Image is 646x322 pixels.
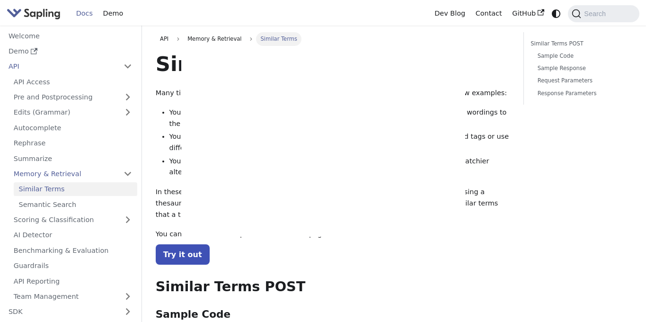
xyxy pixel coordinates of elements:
[156,51,510,77] h1: Similar Terms
[9,75,137,89] a: API Access
[9,290,137,304] a: Team Management
[429,6,470,21] a: Dev Blog
[181,47,465,237] img: blank image
[156,244,210,265] a: Try it out
[538,64,626,73] a: Sample Response
[9,259,137,273] a: Guardrails
[169,131,510,154] li: You're trying to group product listings by similar attributes, some users either don't add tags o...
[538,89,626,98] a: Response Parameters
[9,106,137,119] a: Edits (Grammar)
[9,167,137,181] a: Memory & Retrieval
[183,32,246,45] span: Memory & Retrieval
[169,107,510,130] li: You've implemented a document editing interface and want to recommend alternative wordings to the...
[9,152,137,165] a: Summarize
[156,88,510,99] p: Many times you may need to find terms that have a similar meaning to another term. A few examples:
[156,187,510,220] p: In these cases, it can be helpful to look for similar terms. The usual method for this is by usin...
[256,32,301,45] span: Similar Terms
[549,7,563,20] button: Switch between dark and light mode (currently system mode)
[71,6,98,21] a: Docs
[538,76,626,85] a: Request Parameters
[156,32,173,45] a: API
[531,39,629,48] a: Similar Terms POST
[156,308,510,321] h3: Sample Code
[98,6,128,21] a: Demo
[581,10,611,18] span: Search
[507,6,549,21] a: GitHub
[9,213,137,227] a: Scoring & Classification
[3,45,137,58] a: Demo
[9,243,137,257] a: Benchmarking & Evaluation
[14,197,137,211] a: Semantic Search
[3,29,137,43] a: Welcome
[9,228,137,242] a: AI Detector
[538,52,626,61] a: Sample Code
[156,278,510,295] h2: Similar Terms POST
[156,32,510,45] nav: Breadcrumbs
[7,7,61,20] img: Sapling.ai
[118,305,137,319] button: Expand sidebar category 'SDK'
[14,182,137,196] a: Similar Terms
[470,6,507,21] a: Contact
[9,90,137,104] a: Pre and Postprocessing
[3,305,118,319] a: SDK
[568,5,639,22] button: Search (Command+K)
[156,229,510,240] p: You can test out this endpoint at our utilities page as well:
[7,7,64,20] a: Sapling.aiSapling.ai
[9,121,137,134] a: Autocomplete
[169,156,510,179] li: You're trying to optimize ad copy and want to try replacing some words with possibly catchier alt...
[9,136,137,150] a: Rephrase
[160,36,168,42] span: API
[3,60,118,73] a: API
[118,60,137,73] button: Collapse sidebar category 'API'
[9,274,137,288] a: API Reporting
